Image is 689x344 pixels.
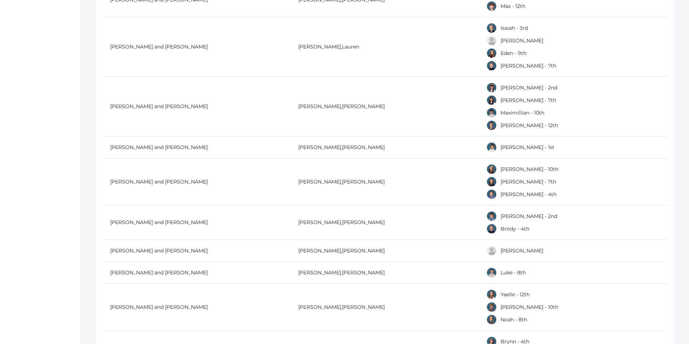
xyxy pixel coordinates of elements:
td: , [291,240,479,262]
td: , [291,284,479,331]
a: [PERSON_NAME] and [PERSON_NAME] [110,219,208,226]
div: Curran Bigley [486,211,497,222]
div: Maximillian Benson [486,107,497,118]
a: [PERSON_NAME] and [PERSON_NAME] [110,269,208,276]
a: [PERSON_NAME] [298,103,341,110]
a: [PERSON_NAME] - 7th [501,178,556,185]
a: [PERSON_NAME] [342,219,385,226]
a: Brody - 4th [501,226,529,232]
a: [PERSON_NAME] [298,144,341,150]
a: [PERSON_NAME] and [PERSON_NAME] [110,247,208,254]
a: [PERSON_NAME] [342,304,385,310]
a: [PERSON_NAME] [298,269,341,276]
td: , [291,136,479,158]
div: James Bernardi [486,189,497,200]
div: Alexandra Benson [486,82,497,93]
a: [PERSON_NAME] [342,178,385,185]
div: Elias Boucher [486,302,497,312]
div: Jordan Bell [486,35,497,46]
td: , [291,158,479,205]
a: [PERSON_NAME] [342,247,385,254]
a: [PERSON_NAME] [298,304,341,310]
div: Luke Whitney [486,267,497,278]
div: Juliana Benson [486,95,497,106]
a: [PERSON_NAME] - 10th [501,166,558,172]
a: [PERSON_NAME] - 2nd [501,84,557,91]
a: Maximillian - 10th [501,110,544,116]
a: Yaelle - 12th [501,291,530,298]
a: [PERSON_NAME] - 4th [501,191,557,197]
div: Ella Bernardi [486,164,497,175]
a: Max - 12th [501,3,525,9]
div: Eden Bell [486,48,497,59]
a: [PERSON_NAME] [501,247,543,254]
div: Max Beaudry [486,1,497,11]
a: Luke - 8th [501,269,526,276]
a: [PERSON_NAME] [342,269,385,276]
div: Yaelle Boucher [486,289,497,300]
div: Asher Bell [486,60,497,71]
td: , [291,17,479,77]
a: [PERSON_NAME] [342,144,385,150]
a: [PERSON_NAME] - 2nd [501,213,557,219]
a: Eden - 9th [501,50,526,56]
a: [PERSON_NAME] [298,178,341,185]
div: Theodore Benson [486,120,497,131]
div: Isaiah Bell [486,23,497,33]
a: [PERSON_NAME] and [PERSON_NAME] [110,43,208,50]
a: [PERSON_NAME] [298,219,341,226]
a: [PERSON_NAME] - 7th [501,62,556,69]
a: Lauren [342,43,359,50]
a: Noah - 8th [501,316,527,323]
div: Annelise Bernardi [486,176,497,187]
div: Lee Blasman [486,245,497,256]
a: [PERSON_NAME] [342,103,385,110]
a: [PERSON_NAME] and [PERSON_NAME] [110,178,208,185]
a: [PERSON_NAME] [501,37,543,44]
a: [PERSON_NAME] - 1st [501,144,554,150]
td: , [291,77,479,136]
td: , [291,205,479,240]
div: Brody Bigley [486,223,497,234]
a: [PERSON_NAME] and [PERSON_NAME] [110,144,208,150]
a: [PERSON_NAME] and [PERSON_NAME] [110,103,208,110]
a: [PERSON_NAME] [298,43,341,50]
a: [PERSON_NAME] and [PERSON_NAME] [110,304,208,310]
a: [PERSON_NAME] - 10th [501,304,558,310]
div: Owen Bernardez [486,142,497,153]
a: [PERSON_NAME] - 7th [501,97,556,103]
a: [PERSON_NAME] [298,247,341,254]
td: , [291,262,479,284]
a: Isaiah - 3rd [501,25,528,31]
div: Noah Boucher [486,314,497,325]
a: [PERSON_NAME] - 12th [501,122,558,129]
